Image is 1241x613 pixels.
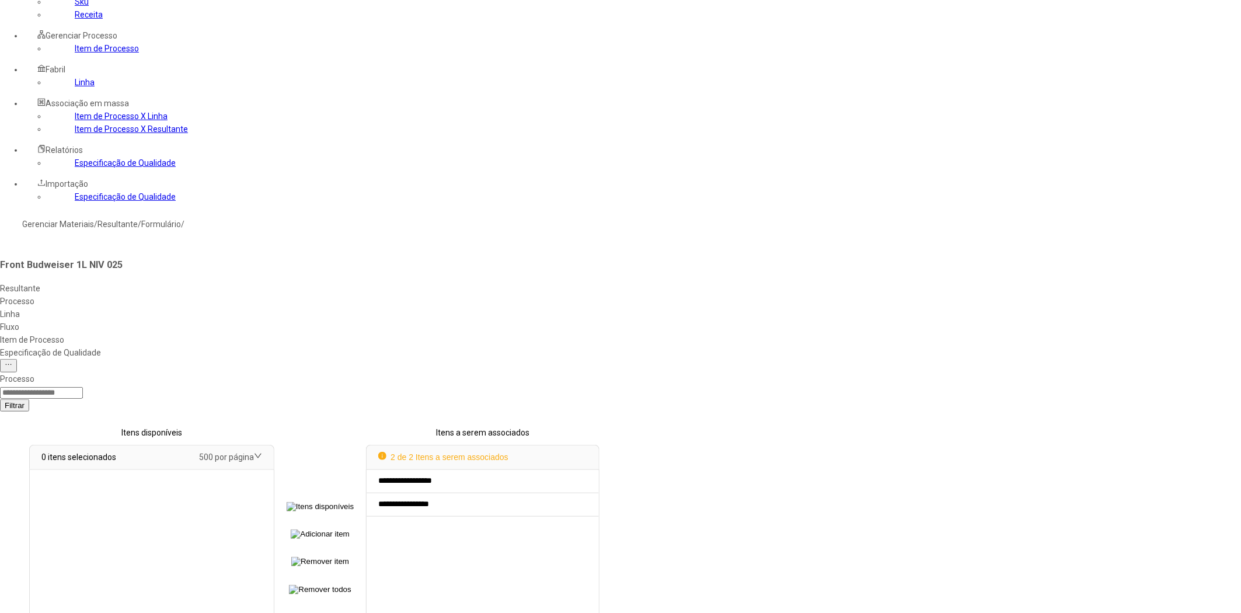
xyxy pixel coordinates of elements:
[46,31,117,40] span: Gerenciar Processo
[75,44,139,53] a: Item de Processo
[75,78,95,87] a: Linha
[46,65,65,74] span: Fabril
[75,192,176,201] a: Especificação de Qualidade
[199,452,254,462] nz-select-item: 500 por página
[75,112,168,121] a: Item de Processo X Linha
[291,530,349,539] img: Adicionar item
[181,220,184,229] nz-breadcrumb-separator: /
[75,10,103,19] a: Receita
[366,426,599,439] p: Itens a serem associados
[287,502,354,511] img: Itens disponíveis
[22,220,94,229] a: Gerenciar Materiais
[378,451,508,464] p: 2 de 2 Itens a serem associados
[46,179,88,189] span: Importação
[46,99,129,108] span: Associação em massa
[138,220,141,229] nz-breadcrumb-separator: /
[29,426,274,439] p: Itens disponíveis
[94,220,97,229] nz-breadcrumb-separator: /
[141,220,181,229] a: Formulário
[289,585,351,594] img: Remover todos
[5,401,25,410] span: Filtrar
[97,220,138,229] a: Resultante
[291,557,349,566] img: Remover item
[75,124,188,134] a: Item de Processo X Resultante
[46,145,83,155] span: Relatórios
[75,158,176,168] a: Especificação de Qualidade
[41,451,116,464] p: 0 itens selecionados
